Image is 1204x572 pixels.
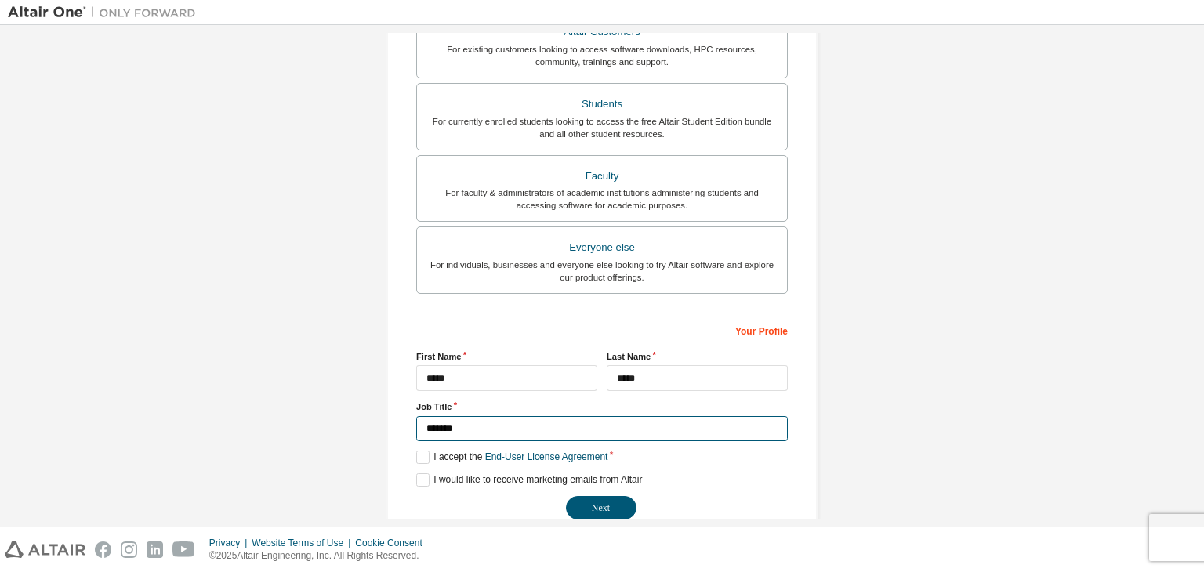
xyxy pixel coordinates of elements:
div: For existing customers looking to access software downloads, HPC resources, community, trainings ... [426,43,778,68]
button: Next [566,496,636,520]
img: linkedin.svg [147,541,163,558]
label: I would like to receive marketing emails from Altair [416,473,642,487]
div: For individuals, businesses and everyone else looking to try Altair software and explore our prod... [426,259,778,284]
img: facebook.svg [95,541,111,558]
label: Last Name [607,350,788,363]
label: I accept the [416,451,607,464]
p: © 2025 Altair Engineering, Inc. All Rights Reserved. [209,549,432,563]
div: Your Profile [416,317,788,342]
div: Cookie Consent [355,537,431,549]
div: Everyone else [426,237,778,259]
label: First Name [416,350,597,363]
div: For currently enrolled students looking to access the free Altair Student Edition bundle and all ... [426,115,778,140]
div: Students [426,93,778,115]
div: Privacy [209,537,252,549]
img: instagram.svg [121,541,137,558]
div: Faculty [426,165,778,187]
div: For faculty & administrators of academic institutions administering students and accessing softwa... [426,186,778,212]
img: altair_logo.svg [5,541,85,558]
div: Website Terms of Use [252,537,355,549]
a: End-User License Agreement [485,451,608,462]
img: Altair One [8,5,204,20]
img: youtube.svg [172,541,195,558]
label: Job Title [416,400,788,413]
